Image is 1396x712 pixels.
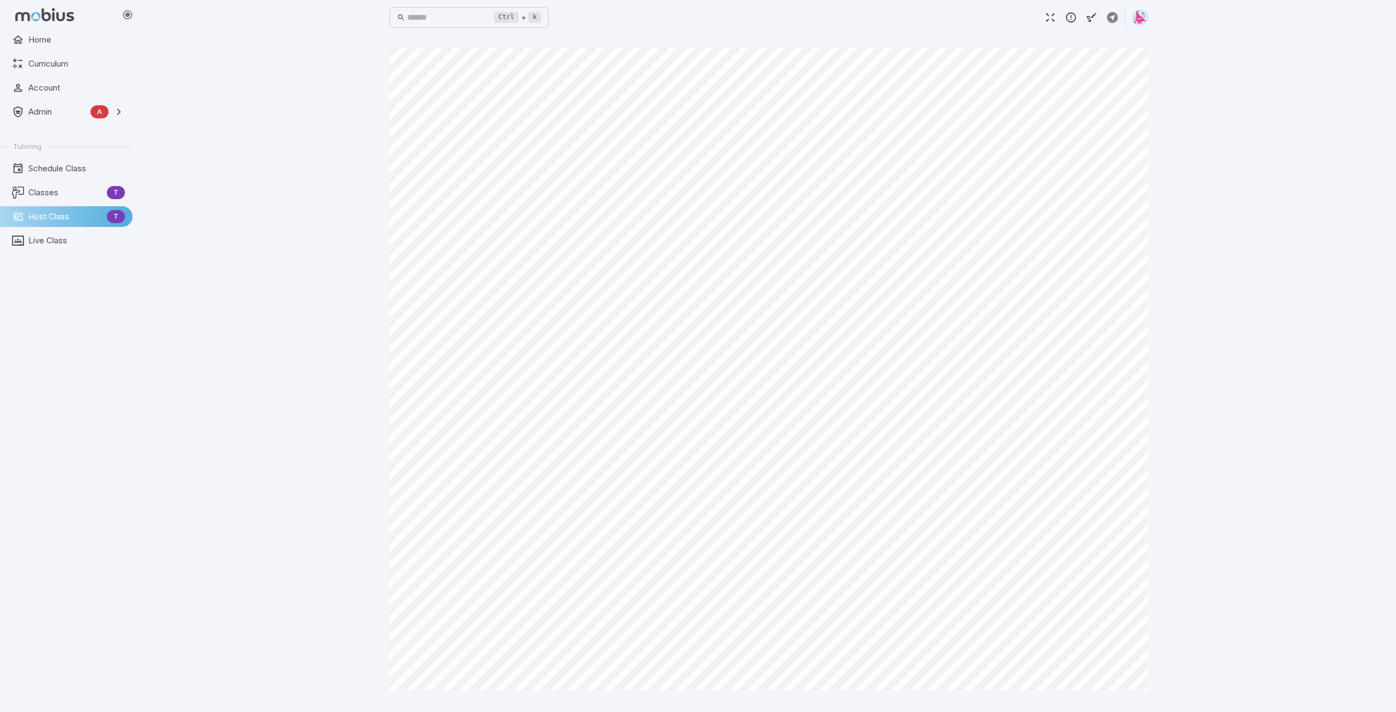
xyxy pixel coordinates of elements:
div: + [494,11,541,24]
button: Create Activity [1102,7,1123,28]
span: T [107,187,125,198]
span: Live Class [28,235,125,247]
span: Account [28,82,125,94]
button: Fullscreen Game [1040,7,1061,28]
button: Start Drawing on Questions [1081,7,1102,28]
span: Admin [28,106,86,118]
kbd: Ctrl [494,12,519,23]
span: T [107,211,125,222]
span: Curriculum [28,58,125,70]
kbd: k [528,12,541,23]
span: Schedule Class [28,163,125,175]
span: A [91,106,109,117]
span: Tutoring [13,141,41,151]
span: Home [28,34,125,46]
button: Report an Issue [1061,7,1081,28]
span: Host Class [28,211,103,223]
span: Classes [28,187,103,199]
img: right-triangle.svg [1132,9,1148,26]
